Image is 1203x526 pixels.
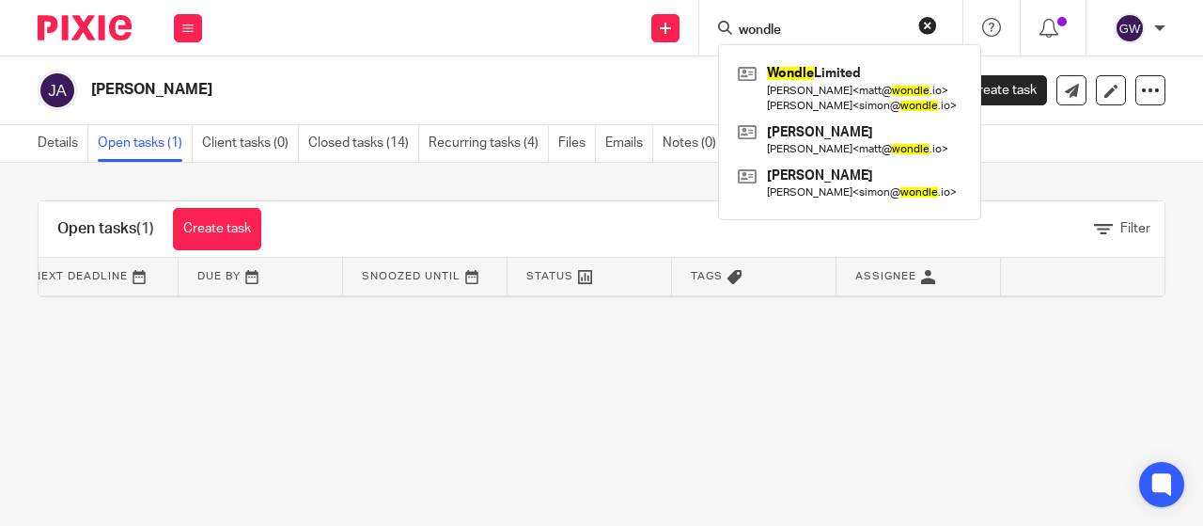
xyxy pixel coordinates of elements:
[691,271,723,281] span: Tags
[91,80,746,100] h2: [PERSON_NAME]
[526,271,573,281] span: Status
[429,125,549,162] a: Recurring tasks (4)
[1115,13,1145,43] img: svg%3E
[173,208,261,250] a: Create task
[136,221,154,236] span: (1)
[605,125,653,162] a: Emails
[1120,222,1150,235] span: Filter
[918,16,937,35] button: Clear
[362,271,461,281] span: Snoozed Until
[98,125,193,162] a: Open tasks (1)
[938,75,1047,105] a: Create task
[38,125,88,162] a: Details
[38,15,132,40] img: Pixie
[737,23,906,40] input: Search
[663,125,726,162] a: Notes (0)
[202,125,299,162] a: Client tasks (0)
[38,71,77,110] img: svg%3E
[57,219,154,239] h1: Open tasks
[558,125,596,162] a: Files
[308,125,419,162] a: Closed tasks (14)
